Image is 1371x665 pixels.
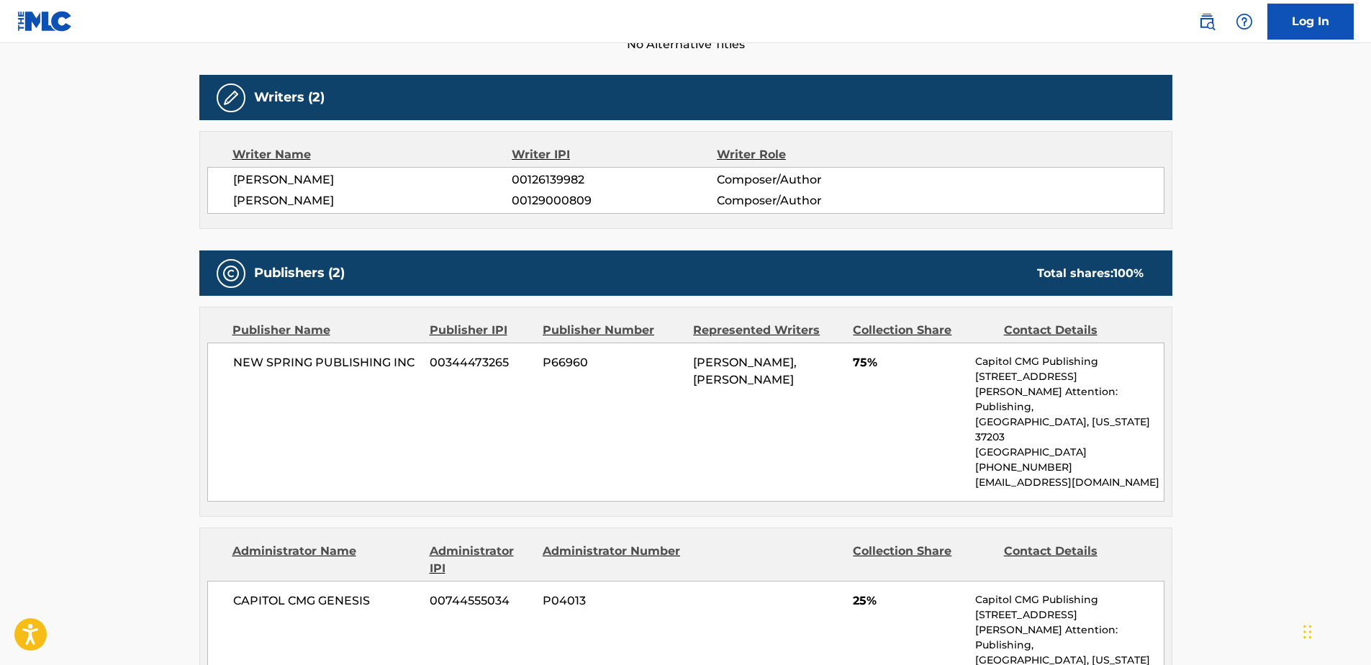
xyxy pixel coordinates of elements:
span: 00344473265 [430,354,532,371]
div: Administrator IPI [430,543,532,577]
span: 00126139982 [512,171,716,189]
a: Public Search [1193,7,1221,36]
div: Publisher Name [232,322,419,339]
span: 75% [853,354,964,371]
img: help [1236,13,1253,30]
p: [STREET_ADDRESS][PERSON_NAME] Attention: Publishing, [975,607,1163,653]
div: Publisher IPI [430,322,532,339]
img: Publishers [222,265,240,282]
h5: Publishers (2) [254,265,345,281]
div: Writer Role [717,146,903,163]
img: MLC Logo [17,11,73,32]
div: Administrator Name [232,543,419,577]
span: 00129000809 [512,192,716,209]
div: Publisher Number [543,322,682,339]
span: [PERSON_NAME], [PERSON_NAME] [693,356,797,386]
div: Writer Name [232,146,512,163]
div: Drag [1303,610,1312,653]
span: Composer/Author [717,192,903,209]
h5: Writers (2) [254,89,325,106]
div: Help [1230,7,1259,36]
div: Represented Writers [693,322,842,339]
span: 25% [853,592,964,610]
div: Total shares: [1037,265,1144,282]
span: 00744555034 [430,592,532,610]
img: Writers [222,89,240,107]
span: [PERSON_NAME] [233,192,512,209]
div: Writer IPI [512,146,717,163]
div: Collection Share [853,322,992,339]
span: 100 % [1113,266,1144,280]
p: Capitol CMG Publishing [975,354,1163,369]
div: Collection Share [853,543,992,577]
div: Contact Details [1004,543,1144,577]
span: P04013 [543,592,682,610]
span: NEW SPRING PUBLISHING INC [233,354,420,371]
span: CAPITOL CMG GENESIS [233,592,420,610]
div: Administrator Number [543,543,682,577]
iframe: Chat Widget [1299,596,1371,665]
p: [GEOGRAPHIC_DATA], [US_STATE] 37203 [975,415,1163,445]
a: Log In [1267,4,1354,40]
span: P66960 [543,354,682,371]
div: Contact Details [1004,322,1144,339]
span: Composer/Author [717,171,903,189]
span: [PERSON_NAME] [233,171,512,189]
p: [GEOGRAPHIC_DATA] [975,445,1163,460]
span: No Alternative Titles [199,36,1172,53]
p: [PHONE_NUMBER] [975,460,1163,475]
img: search [1198,13,1216,30]
p: [EMAIL_ADDRESS][DOMAIN_NAME] [975,475,1163,490]
p: Capitol CMG Publishing [975,592,1163,607]
p: [STREET_ADDRESS][PERSON_NAME] Attention: Publishing, [975,369,1163,415]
